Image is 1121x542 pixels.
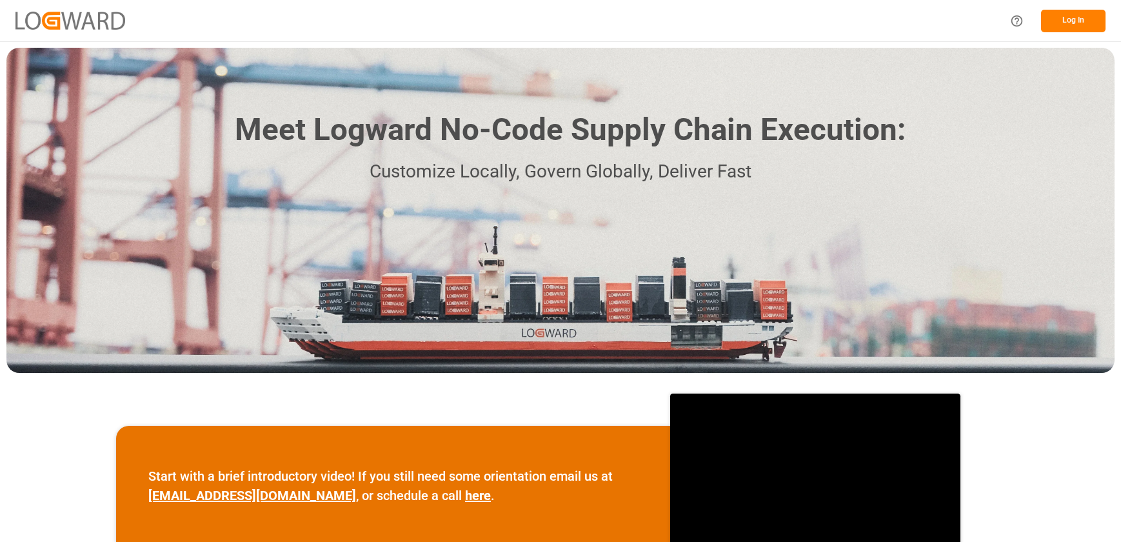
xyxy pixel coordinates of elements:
[1041,10,1106,32] button: Log In
[15,12,125,29] img: Logward_new_orange.png
[215,157,906,186] p: Customize Locally, Govern Globally, Deliver Fast
[148,467,638,505] p: Start with a brief introductory video! If you still need some orientation email us at , or schedu...
[148,488,356,503] a: [EMAIL_ADDRESS][DOMAIN_NAME]
[1002,6,1031,35] button: Help Center
[235,107,906,153] h1: Meet Logward No-Code Supply Chain Execution:
[465,488,491,503] a: here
